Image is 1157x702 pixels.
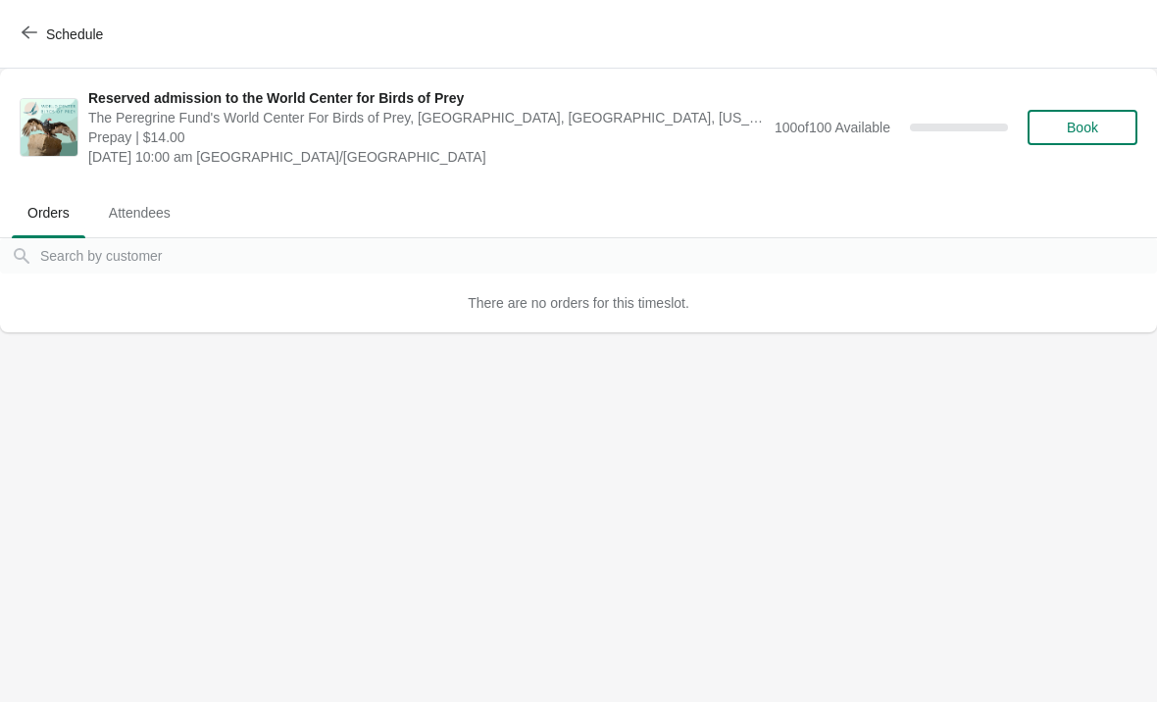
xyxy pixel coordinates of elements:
[46,26,103,42] span: Schedule
[93,195,186,230] span: Attendees
[468,295,689,311] span: There are no orders for this timeslot.
[1028,110,1137,145] button: Book
[39,238,1157,274] input: Search by customer
[775,120,890,135] span: 100 of 100 Available
[10,17,119,52] button: Schedule
[1067,120,1098,135] span: Book
[21,99,77,156] img: Reserved admission to the World Center for Birds of Prey
[88,127,765,147] span: Prepay | $14.00
[88,147,765,167] span: [DATE] 10:00 am [GEOGRAPHIC_DATA]/[GEOGRAPHIC_DATA]
[88,88,765,108] span: Reserved admission to the World Center for Birds of Prey
[12,195,85,230] span: Orders
[88,108,765,127] span: The Peregrine Fund's World Center For Birds of Prey, [GEOGRAPHIC_DATA], [GEOGRAPHIC_DATA], [US_ST...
